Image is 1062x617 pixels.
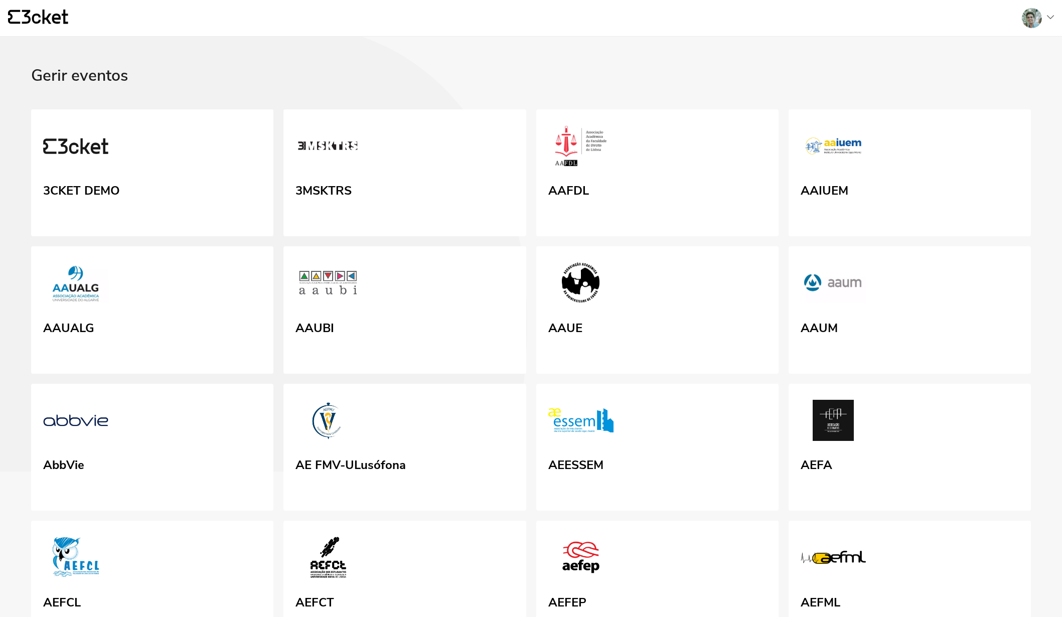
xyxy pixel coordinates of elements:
[43,592,81,610] div: AEFCL
[43,318,94,336] div: AAUALG
[295,318,334,336] div: AAUBI
[295,454,406,473] div: AE FMV-ULusófona
[295,400,361,445] img: AE FMV-ULusófona
[801,125,866,171] img: AAIUEM
[283,109,526,237] a: 3MSKTRS 3MSKTRS
[31,384,273,511] a: AbbVie AbbVie
[536,246,779,374] a: AAUE AAUE
[548,180,589,198] div: AAFDL
[548,125,614,171] img: AAFDL
[43,537,108,582] img: AEFCL
[801,400,866,445] img: AEFA
[801,318,838,336] div: AAUM
[548,537,614,582] img: AEFEP
[8,10,68,27] a: {' '}
[295,537,361,582] img: AEFCT
[801,262,866,307] img: AAUM
[801,454,832,473] div: AEFA
[548,454,603,473] div: AEESSEM
[789,109,1031,237] a: AAIUEM AAIUEM
[31,67,1031,109] div: Gerir eventos
[295,592,334,610] div: AEFCT
[536,109,779,237] a: AAFDL AAFDL
[536,384,779,511] a: AEESSEM AEESSEM
[548,592,586,610] div: AEFEP
[43,400,108,445] img: AbbVie
[789,384,1031,511] a: AEFA AEFA
[283,384,526,511] a: AE FMV-ULusófona AE FMV-ULusófona
[548,318,582,336] div: AAUE
[8,10,20,24] g: {' '}
[295,262,361,307] img: AAUBI
[801,180,848,198] div: AAIUEM
[43,262,108,307] img: AAUALG
[31,246,273,374] a: AAUALG AAUALG
[789,246,1031,374] a: AAUM AAUM
[548,262,614,307] img: AAUE
[43,125,108,171] img: 3CKET DEMO
[43,454,84,473] div: AbbVie
[283,246,526,374] a: AAUBI AAUBI
[43,180,120,198] div: 3CKET DEMO
[295,180,352,198] div: 3MSKTRS
[31,109,273,237] a: 3CKET DEMO 3CKET DEMO
[548,400,614,445] img: AEESSEM
[801,537,866,582] img: AEFML
[801,592,840,610] div: AEFML
[295,125,361,171] img: 3MSKTRS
